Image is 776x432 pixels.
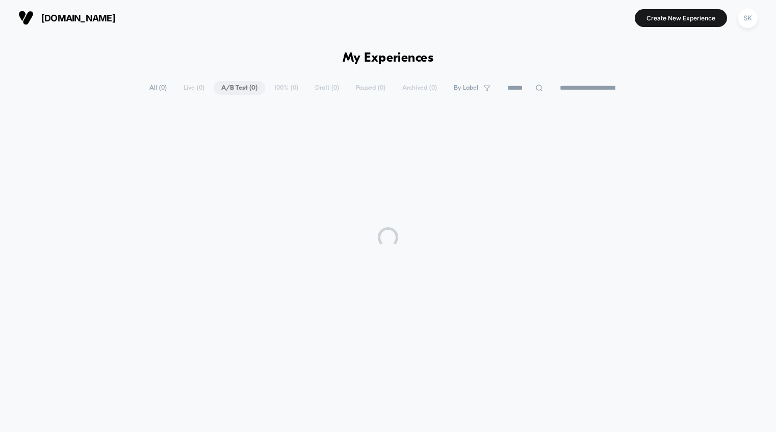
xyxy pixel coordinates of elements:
[142,81,174,95] span: All ( 0 )
[454,84,478,92] span: By Label
[635,9,727,27] button: Create New Experience
[735,8,761,29] button: SK
[343,51,434,66] h1: My Experiences
[738,8,758,28] div: SK
[18,10,34,25] img: Visually logo
[15,10,118,26] button: [DOMAIN_NAME]
[41,13,115,23] span: [DOMAIN_NAME]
